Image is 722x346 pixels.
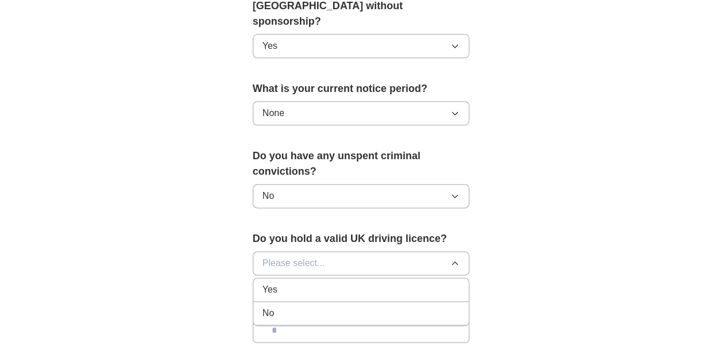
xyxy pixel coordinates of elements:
[262,283,277,297] span: Yes
[253,251,470,275] button: Please select...
[253,34,470,58] button: Yes
[253,184,470,208] button: No
[262,189,274,203] span: No
[253,231,470,247] label: Do you hold a valid UK driving licence?
[253,81,470,97] label: What is your current notice period?
[253,148,470,179] label: Do you have any unspent criminal convictions?
[262,256,325,270] span: Please select...
[253,101,470,125] button: None
[262,106,284,120] span: None
[262,306,274,320] span: No
[262,39,277,53] span: Yes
